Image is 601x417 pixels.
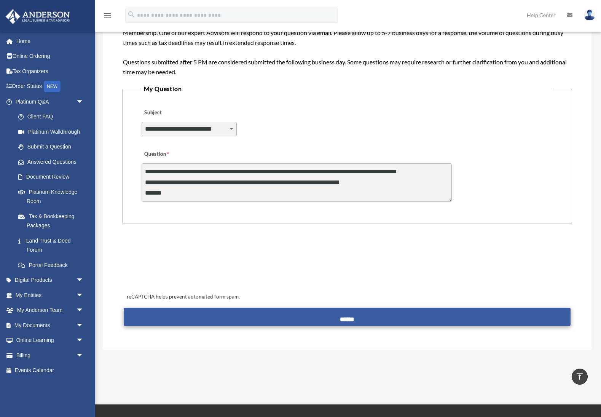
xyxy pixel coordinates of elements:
legend: My Question [141,83,554,94]
span: arrow_drop_down [76,273,91,288]
span: arrow_drop_down [76,288,91,303]
a: Home [5,34,95,49]
img: User Pic [584,10,595,21]
a: Client FAQ [11,109,95,125]
span: arrow_drop_down [76,333,91,348]
a: Platinum Walkthrough [11,124,95,139]
a: menu [103,13,112,20]
a: vertical_align_top [572,369,588,385]
img: Anderson Advisors Platinum Portal [3,9,72,24]
i: search [127,10,136,19]
iframe: reCAPTCHA [124,248,240,277]
span: arrow_drop_down [76,318,91,333]
a: Billingarrow_drop_down [5,348,95,363]
span: arrow_drop_down [76,94,91,110]
a: Document Review [11,169,95,185]
a: Tax Organizers [5,64,95,79]
i: vertical_align_top [575,372,584,381]
div: NEW [44,81,61,92]
label: Question [142,149,201,160]
span: arrow_drop_down [76,348,91,363]
a: My Entitiesarrow_drop_down [5,288,95,303]
a: Land Trust & Deed Forum [11,233,95,257]
a: Order StatusNEW [5,79,95,94]
a: Online Ordering [5,49,95,64]
a: Online Learningarrow_drop_down [5,333,95,348]
a: Portal Feedback [11,257,95,273]
i: menu [103,11,112,20]
a: Platinum Q&Aarrow_drop_down [5,94,95,109]
div: reCAPTCHA helps prevent automated form spam. [124,292,570,302]
a: Platinum Knowledge Room [11,184,95,209]
a: My Anderson Teamarrow_drop_down [5,303,95,318]
a: Submit a Question [11,139,91,155]
a: Answered Questions [11,154,95,169]
a: Tax & Bookkeeping Packages [11,209,95,233]
span: arrow_drop_down [76,303,91,318]
a: Events Calendar [5,363,95,378]
a: My Documentsarrow_drop_down [5,318,95,333]
label: Subject [142,107,214,118]
a: Digital Productsarrow_drop_down [5,273,95,288]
